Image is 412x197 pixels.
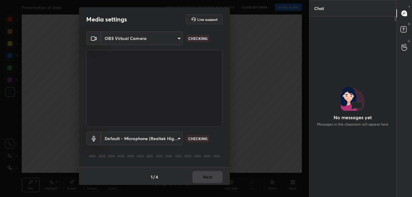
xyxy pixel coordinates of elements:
p: G [408,39,410,43]
p: Chat [309,0,329,16]
p: CHECKING [188,36,208,41]
h2: Media settings [86,15,127,23]
p: T [408,5,410,9]
h4: 4 [156,174,158,180]
div: OBS Virtual Camera [101,132,183,145]
p: D [408,22,410,26]
div: OBS Virtual Camera [101,31,183,45]
p: CHECKING [188,136,208,141]
h5: Live support [197,18,217,21]
h4: / [153,174,155,180]
h4: 1 [151,174,153,180]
